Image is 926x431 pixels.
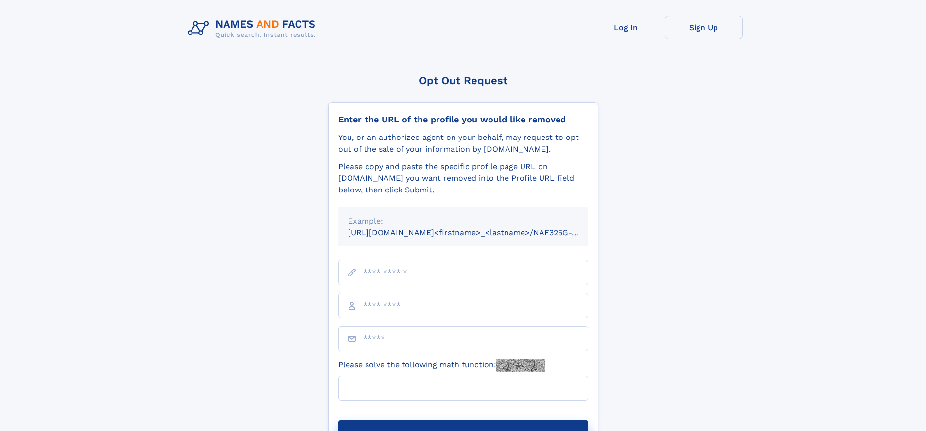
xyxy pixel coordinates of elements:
[348,228,607,237] small: [URL][DOMAIN_NAME]<firstname>_<lastname>/NAF325G-xxxxxxxx
[184,16,324,42] img: Logo Names and Facts
[665,16,743,39] a: Sign Up
[338,114,588,125] div: Enter the URL of the profile you would like removed
[348,215,578,227] div: Example:
[587,16,665,39] a: Log In
[338,161,588,196] div: Please copy and paste the specific profile page URL on [DOMAIN_NAME] you want removed into the Pr...
[338,132,588,155] div: You, or an authorized agent on your behalf, may request to opt-out of the sale of your informatio...
[328,74,598,86] div: Opt Out Request
[338,359,545,372] label: Please solve the following math function:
